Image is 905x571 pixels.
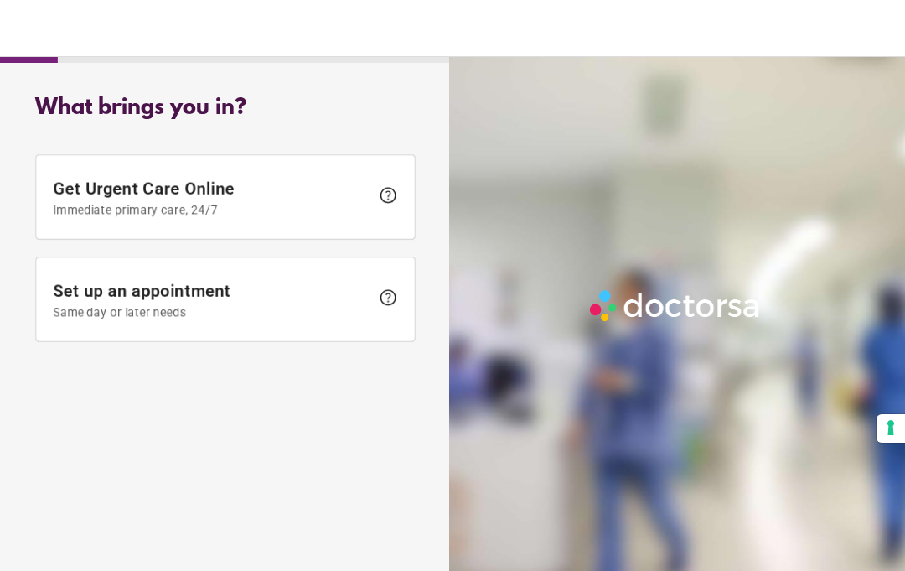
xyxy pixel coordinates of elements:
[378,288,398,308] span: help
[53,203,370,216] span: Immediate primary care, 24/7
[378,185,398,205] span: help
[877,414,905,443] button: Your consent preferences for tracking technologies
[53,281,370,319] span: Set up an appointment
[35,96,416,121] div: What brings you in?
[585,285,766,325] img: Logo-Doctorsa-trans-White-partial-flat.png
[53,179,370,216] span: Get Urgent Care Online
[53,305,370,319] span: Same day or later needs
